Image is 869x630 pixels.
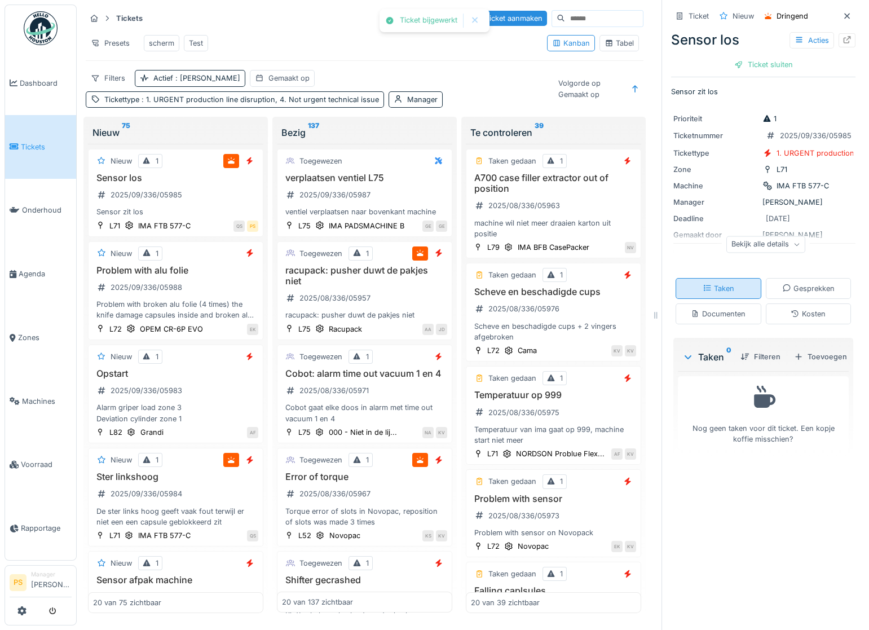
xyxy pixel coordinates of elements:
div: Novopac [518,541,549,552]
div: Temperatuur van ima gaat op 999, machine start niet meer [471,424,636,446]
div: NORDSON Problue Flex... [516,448,605,459]
h3: A700 case filler extractor out of position [471,173,636,194]
div: Taken gedaan [488,476,536,487]
a: Agenda [5,242,76,306]
h3: Opstart [93,368,258,379]
strong: Tickets [112,13,147,24]
div: 2025/09/336/05984 [111,488,182,499]
div: 1 [560,270,563,280]
div: L82 [109,427,122,438]
div: Presets [86,35,135,51]
div: Grandi [140,427,164,438]
div: IMA PADSMACHINE B [329,221,404,231]
div: Toegewezen [299,558,342,569]
div: AA [422,324,434,335]
div: 20 van 39 zichtbaar [471,597,540,607]
div: L75 [298,324,311,334]
div: 2025/09/336/05988 [111,282,182,293]
div: Toegewezen [299,351,342,362]
div: AF [247,427,258,438]
h3: Scheve en beschadigde cups [471,287,636,297]
div: 1 [366,558,369,569]
div: Alarm griper load zone 3 Deviation cylinder zone 1 [93,402,258,424]
div: 1 [156,558,158,569]
div: Problem with broken alu folie (4 times) the knife damage capsules inside and broken alu folie [93,299,258,320]
a: Rapportage [5,496,76,560]
div: JD [436,324,447,335]
span: : [PERSON_NAME] [173,74,240,82]
div: Test [189,38,203,49]
div: Nieuw [111,248,132,259]
div: 2025/08/336/05963 [488,200,560,211]
div: Zone [673,164,758,175]
div: 1 [560,156,563,166]
div: IMA FTB 577-C [138,221,191,231]
a: Machines [5,369,76,433]
div: Nieuw [111,558,132,569]
div: L71 [487,448,498,459]
a: Tickets [5,115,76,179]
div: Sensor zit los [93,206,258,217]
div: Nieuw [111,156,132,166]
div: ventiel verplaatsen naar bovenkant machine [282,206,447,217]
sup: 75 [122,126,130,139]
div: IMA FTB 577-C [777,180,829,191]
h3: racupack: pusher duwt de pakjes niet [282,265,447,287]
div: Prioriteit [673,113,758,124]
div: KV [436,530,447,541]
div: Tabel [605,38,634,49]
div: Nieuw [111,351,132,362]
div: 1 [366,248,369,259]
div: L72 [109,324,122,334]
span: Zones [18,332,72,343]
div: 1 [560,476,563,487]
a: Onderhoud [5,179,76,243]
div: Manager [31,570,72,579]
div: Tickettype [673,148,758,158]
div: 20 van 137 zichtbaar [282,597,353,607]
span: Onderhoud [22,205,72,215]
div: Deadline [673,213,758,224]
div: Torque error of slots in Novopac, reposition of slots was made 3 times [282,506,447,527]
h3: Error of torque [282,472,447,482]
div: scherm [149,38,174,49]
div: 1 [156,248,158,259]
div: GE [436,221,447,232]
img: Badge_color-CXgf-gQk.svg [24,11,58,45]
sup: 0 [726,350,731,364]
div: racupack: pusher duwt de pakjes niet [282,310,447,320]
div: Cobot gaat elke doos in alarm met time out vacuum 1 en 4 [282,402,447,424]
div: Taken [682,350,731,364]
div: Nieuw [111,455,132,465]
div: Taken gedaan [488,569,536,579]
div: Sensor los [671,30,855,50]
h3: Problem with sensor [471,494,636,504]
div: 1 [560,373,563,384]
div: L75 [298,427,311,438]
div: PS [247,221,258,232]
div: L79 [487,242,500,253]
div: QS [247,530,258,541]
div: machine wil niet meer draaien karton uit positie [471,218,636,239]
div: Novopac [329,530,360,541]
div: KV [436,427,447,438]
div: 2025/08/336/05957 [299,293,370,303]
div: 1 [366,455,369,465]
h3: Sensor los [93,173,258,183]
div: 2025/08/336/05975 [488,407,559,418]
div: 1 [156,156,158,166]
p: Sensor zit los [671,86,855,97]
span: : 1. URGENT production line disruption, 4. Not urgent technical issue [139,95,379,104]
sup: 39 [535,126,544,139]
div: 2025/08/336/05967 [299,488,370,499]
div: L71 [777,164,787,175]
div: Toegewezen [299,248,342,259]
a: PS Manager[PERSON_NAME] [10,570,72,597]
div: [PERSON_NAME] [673,197,853,208]
div: Ticket [689,11,709,21]
div: Taken gedaan [488,270,536,280]
div: EK [611,541,623,552]
div: 1 [156,351,158,362]
li: [PERSON_NAME] [31,570,72,594]
div: Nieuw [733,11,754,21]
